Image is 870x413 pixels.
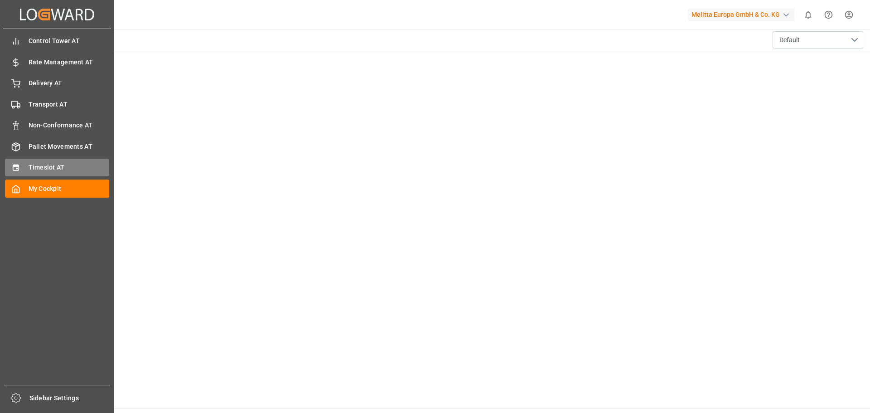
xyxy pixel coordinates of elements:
[5,53,109,71] a: Rate Management AT
[29,184,110,194] span: My Cockpit
[5,117,109,134] a: Non-Conformance AT
[5,95,109,113] a: Transport AT
[773,31,863,49] button: open menu
[818,5,839,25] button: Help Center
[798,5,818,25] button: show 0 new notifications
[779,35,800,45] span: Default
[5,180,109,197] a: My Cockpit
[29,163,110,172] span: Timeslot AT
[29,58,110,67] span: Rate Management AT
[29,78,110,88] span: Delivery AT
[5,137,109,155] a: Pallet Movements AT
[5,74,109,92] a: Delivery AT
[5,159,109,176] a: Timeslot AT
[29,100,110,109] span: Transport AT
[29,142,110,151] span: Pallet Movements AT
[29,36,110,46] span: Control Tower AT
[29,394,111,403] span: Sidebar Settings
[688,6,798,23] button: Melitta Europa GmbH & Co. KG
[29,121,110,130] span: Non-Conformance AT
[688,8,794,21] div: Melitta Europa GmbH & Co. KG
